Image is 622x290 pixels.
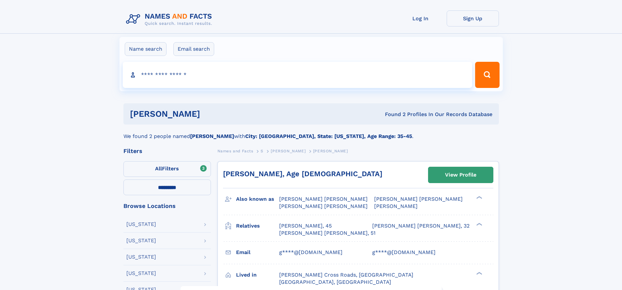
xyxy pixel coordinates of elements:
span: All [155,165,162,172]
a: Names and Facts [217,147,253,155]
a: View Profile [428,167,493,183]
span: [PERSON_NAME] [271,149,306,153]
img: Logo Names and Facts [123,10,217,28]
h1: [PERSON_NAME] [130,110,293,118]
button: Search Button [475,62,499,88]
a: [PERSON_NAME] [PERSON_NAME], 51 [279,230,375,237]
span: S [261,149,263,153]
h3: Lived in [236,269,279,281]
a: [PERSON_NAME], 45 [279,222,332,230]
div: Filters [123,148,211,154]
label: Name search [125,42,167,56]
div: ❯ [475,271,483,275]
b: [PERSON_NAME] [190,133,234,139]
div: [US_STATE] [126,222,156,227]
a: S [261,147,263,155]
h3: Email [236,247,279,258]
div: ❯ [475,196,483,200]
div: Found 2 Profiles In Our Records Database [293,111,492,118]
h3: Relatives [236,220,279,231]
span: [PERSON_NAME] [374,203,418,209]
a: [PERSON_NAME], Age [DEMOGRAPHIC_DATA] [223,170,382,178]
label: Filters [123,161,211,177]
div: View Profile [445,167,476,182]
input: search input [123,62,472,88]
a: [PERSON_NAME] [PERSON_NAME], 32 [372,222,470,230]
span: [PERSON_NAME] Cross Roads, [GEOGRAPHIC_DATA] [279,272,413,278]
label: Email search [173,42,214,56]
span: [GEOGRAPHIC_DATA], [GEOGRAPHIC_DATA] [279,279,391,285]
div: [US_STATE] [126,238,156,243]
div: Browse Locations [123,203,211,209]
a: Log In [394,10,447,26]
b: City: [GEOGRAPHIC_DATA], State: [US_STATE], Age Range: 35-45 [245,133,412,139]
span: [PERSON_NAME] [PERSON_NAME] [279,203,368,209]
span: [PERSON_NAME] [313,149,348,153]
a: Sign Up [447,10,499,26]
h3: Also known as [236,194,279,205]
span: [PERSON_NAME] [PERSON_NAME] [374,196,463,202]
div: [US_STATE] [126,254,156,260]
a: [PERSON_NAME] [271,147,306,155]
div: We found 2 people named with . [123,125,499,140]
span: [PERSON_NAME] [PERSON_NAME] [279,196,368,202]
div: [US_STATE] [126,271,156,276]
div: ❯ [475,222,483,226]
